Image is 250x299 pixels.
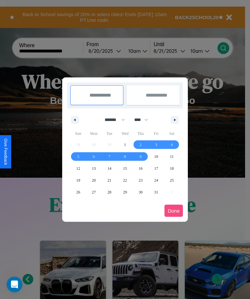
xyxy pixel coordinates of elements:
span: Thu [133,128,148,139]
button: 2 [133,139,148,151]
span: 11 [170,151,174,163]
span: 20 [92,174,96,186]
button: 21 [102,174,117,186]
button: 9 [133,151,148,163]
button: 12 [70,163,86,174]
button: 14 [102,163,117,174]
button: 8 [117,151,133,163]
span: 4 [171,139,173,151]
button: 23 [133,174,148,186]
span: 18 [170,163,174,174]
span: 5 [77,151,79,163]
span: 6 [93,151,95,163]
span: 10 [154,151,158,163]
span: Sun [70,128,86,139]
button: 30 [133,186,148,198]
button: 25 [164,174,180,186]
button: 28 [102,186,117,198]
span: 3 [155,139,157,151]
iframe: Intercom live chat [7,277,22,292]
span: 22 [123,174,127,186]
button: 6 [86,151,101,163]
button: 19 [70,174,86,186]
span: 24 [154,174,158,186]
span: Sat [164,128,180,139]
button: 22 [117,174,133,186]
span: 16 [138,163,142,174]
button: 18 [164,163,180,174]
span: 29 [123,186,127,198]
span: 9 [139,151,141,163]
span: 1 [124,139,126,151]
span: 28 [108,186,112,198]
span: 19 [76,174,80,186]
span: 12 [76,163,80,174]
button: 7 [102,151,117,163]
span: 7 [109,151,111,163]
button: 20 [86,174,101,186]
span: 15 [123,163,127,174]
button: Done [164,205,183,217]
span: 21 [108,174,112,186]
span: 13 [92,163,96,174]
span: Mon [86,128,101,139]
span: 26 [76,186,80,198]
span: 30 [138,186,142,198]
button: 3 [148,139,164,151]
span: 31 [154,186,158,198]
span: 25 [170,174,174,186]
button: 4 [164,139,180,151]
span: 2 [139,139,141,151]
span: 8 [124,151,126,163]
button: 11 [164,151,180,163]
span: 23 [138,174,142,186]
span: 17 [154,163,158,174]
button: 27 [86,186,101,198]
button: 16 [133,163,148,174]
span: 14 [108,163,112,174]
div: Give Feedback [3,138,8,165]
span: Wed [117,128,133,139]
button: 29 [117,186,133,198]
span: Fri [148,128,164,139]
span: 27 [92,186,96,198]
button: 31 [148,186,164,198]
span: Tue [102,128,117,139]
button: 24 [148,174,164,186]
button: 1 [117,139,133,151]
button: 10 [148,151,164,163]
button: 26 [70,186,86,198]
button: 13 [86,163,101,174]
button: 15 [117,163,133,174]
button: 17 [148,163,164,174]
button: 5 [70,151,86,163]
